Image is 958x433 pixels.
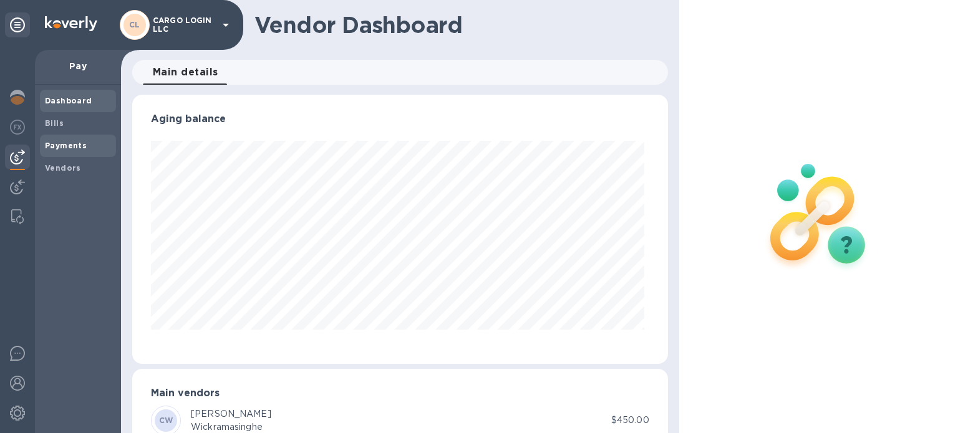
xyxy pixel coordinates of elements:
[45,16,97,31] img: Logo
[45,96,92,105] b: Dashboard
[254,12,659,38] h1: Vendor Dashboard
[45,163,81,173] b: Vendors
[10,120,25,135] img: Foreign exchange
[191,407,271,421] div: [PERSON_NAME]
[153,16,215,34] p: CARGO LOGIN LLC
[45,60,111,72] p: Pay
[5,12,30,37] div: Unpin categories
[151,388,649,399] h3: Main vendors
[45,118,64,128] b: Bills
[611,414,649,427] p: $450.00
[159,416,173,425] b: CW
[45,141,87,150] b: Payments
[153,64,218,81] span: Main details
[129,20,140,29] b: CL
[151,113,649,125] h3: Aging balance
